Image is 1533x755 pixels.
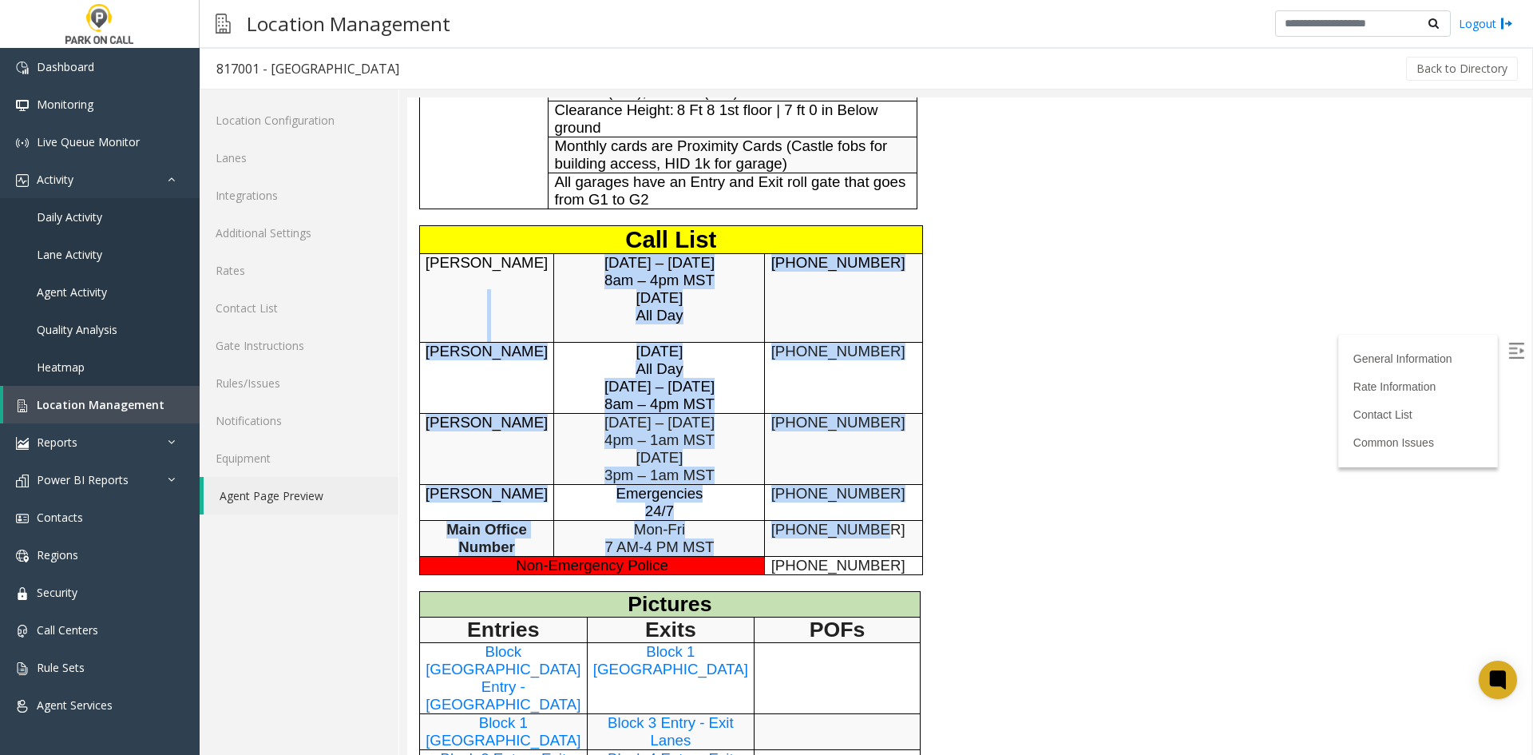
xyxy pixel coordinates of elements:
[16,587,29,600] img: 'icon'
[364,316,498,333] span: [PHONE_NUMBER]
[200,402,398,439] a: Notifications
[186,548,341,579] a: Block 1 [GEOGRAPHIC_DATA]
[946,339,1027,352] a: Common Issues
[109,459,261,476] span: Non-Emergency Police
[18,619,173,650] a: Block 1 [GEOGRAPHIC_DATA]
[197,280,307,297] span: [DATE] – [DATE]
[148,76,499,110] span: All garages have an Entry and Exit roll gate that goes from G1 to G2
[1101,245,1117,261] img: Open/Close Sidebar Menu
[148,4,267,21] span: Clearance Height:
[204,477,398,515] a: Agent Page Preview
[228,209,275,226] span: All Day
[200,177,398,214] a: Integrations
[364,459,498,476] span: [PHONE_NUMBER]
[39,423,120,458] span: Main Office Number
[18,245,141,262] span: [PERSON_NAME]
[18,617,173,651] span: Block 1 [GEOGRAPHIC_DATA]
[200,655,327,686] a: Block 4 Entry - Exit Lanes
[37,397,164,412] span: Location Management
[37,510,83,525] span: Contacts
[16,99,29,112] img: 'icon'
[218,129,309,155] span: Call List
[16,662,29,675] img: 'icon'
[37,360,85,375] span: Heatmap
[228,263,275,280] span: All Day
[946,311,1005,324] a: Contact List
[37,660,85,675] span: Rule Sets
[209,387,296,404] span: Emergencies
[3,386,200,423] a: Location Management
[186,546,341,580] span: Block 1 [GEOGRAPHIC_DATA]
[227,423,278,440] span: Mon-Fri
[37,472,129,487] span: Power BI Reports
[16,137,29,149] img: 'icon'
[16,437,29,450] img: 'icon'
[229,192,276,209] span: [DATE]
[220,495,304,519] span: Pictures
[148,40,481,74] span: Monthly cards are Proximity Cards (Castle fobs for building access, HID 1k for garage)
[197,157,307,173] span: [DATE] – [DATE]
[37,622,98,638] span: Call Centers
[197,334,307,351] span: 4pm – 1am MST
[18,387,141,404] span: [PERSON_NAME]
[37,435,77,450] span: Reports
[200,439,398,477] a: Equipment
[60,520,132,544] span: Entries
[229,352,276,368] span: [DATE]
[18,316,141,333] span: [PERSON_NAME]
[197,174,307,191] span: 8am – 4pm MST
[238,405,267,422] span: 24/7
[1406,57,1518,81] button: Back to Directory
[37,247,102,262] span: Lane Activity
[200,252,398,289] a: Rates
[16,550,29,562] img: 'icon'
[200,214,398,252] a: Additional Settings
[216,4,231,43] img: pageIcon
[37,322,117,337] span: Quality Analysis
[1500,15,1513,32] img: logout
[18,157,141,173] span: [PERSON_NAME]
[364,387,498,404] span: [PHONE_NUMBER]
[37,59,94,74] span: Dashboard
[37,97,93,112] span: Monitoring
[37,284,107,300] span: Agent Activity
[239,4,458,43] h3: Location Management
[148,4,471,38] span: 8 Ft 8 1st floor | 7 ft 0 in Below ground
[364,157,498,173] span: [PHONE_NUMBER]
[16,700,29,713] img: 'icon'
[37,585,77,600] span: Security
[364,245,498,262] span: [PHONE_NUMBER]
[200,617,327,651] span: Block 3 Entry - Exit Lanes
[200,619,327,650] a: Block 3 Entry - Exit Lanes
[18,546,173,615] span: Block [GEOGRAPHIC_DATA] Entry - [GEOGRAPHIC_DATA]
[1459,15,1513,32] a: Logout
[37,172,73,187] span: Activity
[200,327,398,364] a: Gate Instructions
[37,697,113,713] span: Agent Services
[402,520,458,544] span: POFs
[197,298,307,315] span: 8am – 4pm MST
[33,653,159,687] span: Block 2 Entry - Exit Lanes
[16,62,29,74] img: 'icon'
[200,289,398,327] a: Contact List
[37,134,140,149] span: Live Queue Monitor
[200,101,398,139] a: Location Configuration
[946,255,1045,268] a: General Information
[16,174,29,187] img: 'icon'
[200,364,398,402] a: Rules/Issues
[16,512,29,525] img: 'icon'
[197,316,307,333] span: [DATE] – [DATE]
[198,441,307,458] span: 7 AM-4 PM MST
[37,209,102,225] span: Daily Activity
[216,58,399,79] div: 817001 - [GEOGRAPHIC_DATA]
[16,625,29,638] img: 'icon'
[16,399,29,412] img: 'icon'
[33,655,159,686] a: Block 2 Entry - Exit Lanes
[200,653,327,687] span: Block 4 Entry - Exit Lanes
[200,139,398,177] a: Lanes
[238,520,289,544] span: Exits
[229,245,276,262] span: [DATE]
[197,369,307,386] span: 3pm – 1am MST
[16,475,29,487] img: 'icon'
[946,283,1029,296] a: Rate Information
